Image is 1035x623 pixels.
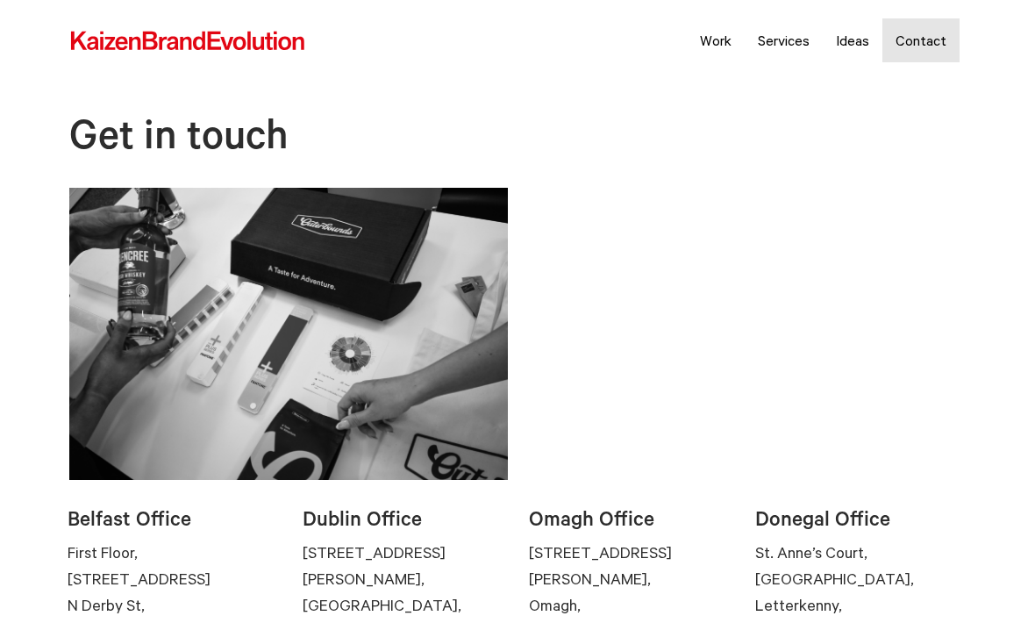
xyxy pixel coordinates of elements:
[69,188,508,480] img: Team Photo
[303,540,508,592] li: [STREET_ADDRESS][PERSON_NAME],
[68,592,282,619] li: N Derby St,
[882,18,960,62] a: Contact
[687,18,745,62] a: Work
[745,18,823,62] a: Services
[755,540,960,566] li: St. Anne’s Court,
[529,505,734,540] li: Omagh Office
[68,505,282,540] li: Belfast Office
[823,18,882,62] a: Ideas
[303,592,508,619] li: [GEOGRAPHIC_DATA],
[68,566,282,592] li: [STREET_ADDRESS]
[755,505,960,540] li: Donegal Office
[303,505,508,540] li: Dublin Office
[69,30,306,53] img: kbe_logo_new.svg
[529,540,734,592] li: [STREET_ADDRESS][PERSON_NAME],
[68,540,282,566] li: First Floor,
[755,592,960,619] li: Letterkenny,
[755,566,960,592] li: [GEOGRAPHIC_DATA],
[65,117,698,167] h1: Get in touch
[529,592,734,619] li: Omagh,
